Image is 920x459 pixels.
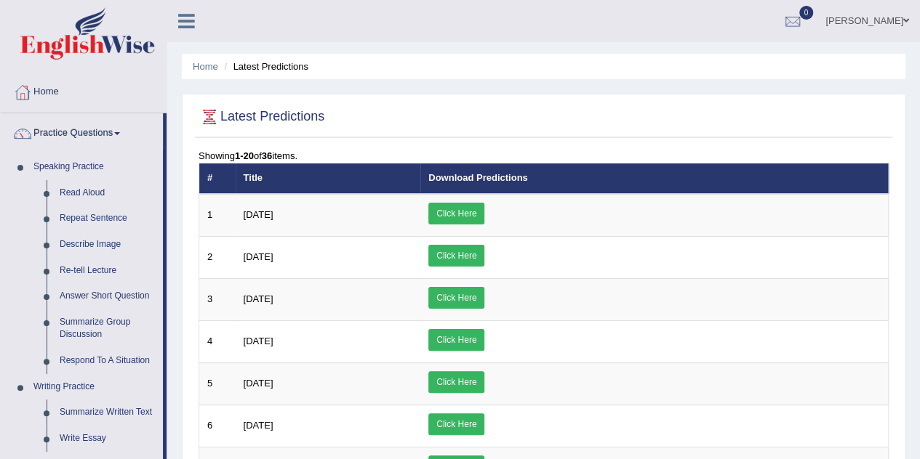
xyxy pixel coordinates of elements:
td: 5 [199,362,236,405]
td: 1 [199,194,236,237]
span: [DATE] [244,293,273,304]
h2: Latest Predictions [199,106,324,128]
li: Latest Predictions [220,60,308,73]
a: Writing Practice [27,374,163,400]
span: [DATE] [244,378,273,389]
a: Click Here [428,371,484,393]
span: [DATE] [244,336,273,346]
a: Summarize Written Text [53,399,163,426]
a: Click Here [428,245,484,267]
a: Practice Questions [1,113,163,150]
a: Click Here [428,287,484,309]
a: Write Essay [53,426,163,452]
b: 36 [262,150,272,161]
td: 4 [199,320,236,362]
a: Answer Short Question [53,283,163,309]
a: Summarize Group Discussion [53,309,163,348]
span: [DATE] [244,420,273,431]
a: Speaking Practice [27,154,163,180]
td: 6 [199,405,236,447]
span: [DATE] [244,251,273,262]
a: Re-tell Lecture [53,258,163,284]
a: Click Here [428,329,484,351]
td: 3 [199,278,236,320]
b: 1-20 [235,150,254,161]
a: Click Here [428,203,484,224]
div: Showing of items. [199,149,889,163]
th: # [199,163,236,194]
th: Title [236,163,421,194]
a: Repeat Sentence [53,206,163,232]
a: Respond To A Situation [53,348,163,374]
span: [DATE] [244,209,273,220]
a: Home [193,61,218,72]
a: Click Here [428,413,484,435]
th: Download Predictions [420,163,888,194]
span: 0 [799,6,814,20]
a: Home [1,72,167,108]
a: Read Aloud [53,180,163,206]
td: 2 [199,236,236,278]
a: Describe Image [53,232,163,258]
